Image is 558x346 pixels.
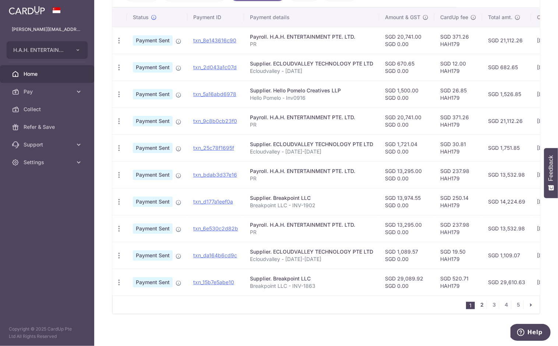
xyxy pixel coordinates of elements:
td: SGD 14,224.69 [482,188,531,215]
a: txn_25c78f1695f [193,145,234,151]
span: Payment Sent [133,89,173,99]
span: Collect [24,106,72,113]
div: Supplier. ECLOUDVALLEY TECHNOLOGY PTE LTD [250,248,373,255]
td: SGD 1,526.85 [482,81,531,107]
p: [PERSON_NAME][EMAIL_ADDRESS][PERSON_NAME][DOMAIN_NAME] [12,26,82,33]
td: SGD 1,109.07 [482,242,531,269]
a: txn_9c8b0cb23f0 [193,118,237,124]
div: Payroll. H.A.H. ENTERTAINMENT PTE. LTD. [250,114,373,121]
div: Payroll. H.A.H. ENTERTAINMENT PTE. LTD. [250,221,373,229]
span: Payment Sent [133,223,173,234]
td: SGD 670.65 SGD 0.00 [379,54,434,81]
th: Payment ID [187,8,244,27]
th: Payment details [244,8,379,27]
a: 3 [490,300,499,309]
td: SGD 29,089.92 SGD 0.00 [379,269,434,296]
a: txn_bdab3d37e16 [193,172,237,178]
span: Payment Sent [133,143,173,153]
td: SGD 21,112.26 [482,107,531,134]
a: txn_5a16abd6978 [193,91,236,97]
td: SGD 371.26 HAH179 [434,107,482,134]
div: Payroll. H.A.H. ENTERTAINMENT PTE. LTD. [250,33,373,40]
span: Amount & GST [385,14,420,21]
a: txn_6e530c2d82b [193,225,238,232]
td: SGD 237.98 HAH179 [434,215,482,242]
div: Supplier. Breakpoint LLC [250,275,373,282]
span: Pay [24,88,72,95]
button: H.A.H. ENTERTAINMENT PTE. LTD. [7,41,88,59]
span: Home [24,70,72,78]
span: Payment Sent [133,170,173,180]
td: SGD 29,610.63 [482,269,531,296]
span: Status [133,14,149,21]
td: SGD 13,295.00 SGD 0.00 [379,215,434,242]
span: Settings [24,159,72,166]
span: H.A.H. ENTERTAINMENT PTE. LTD. [13,46,68,54]
td: SGD 30.81 HAH179 [434,134,482,161]
a: txn_da164b6cd9c [193,252,237,258]
nav: pager [466,296,540,314]
span: Payment Sent [133,250,173,261]
span: CardUp fee [440,14,468,21]
li: 1 [466,302,475,309]
td: SGD 13,532.98 [482,161,531,188]
a: 4 [502,300,511,309]
td: SGD 682.65 [482,54,531,81]
img: CardUp [9,6,45,15]
td: SGD 20,741.00 SGD 0.00 [379,27,434,54]
div: Supplier. ECLOUDVALLEY TECHNOLOGY PTE LTD [250,141,373,148]
td: SGD 1,089.57 SGD 0.00 [379,242,434,269]
p: Ecloudvalley - [DATE]-[DATE] [250,148,373,155]
p: PR [250,121,373,128]
div: Supplier. ECLOUDVALLEY TECHNOLOGY PTE LTD [250,60,373,67]
span: Feedback [548,155,554,181]
span: Payment Sent [133,197,173,207]
p: Hello Pomelo - Inv0916 [250,94,373,102]
a: txn_15b7e5abe10 [193,279,234,285]
span: Support [24,141,72,148]
a: txn_2d043a1c07d [193,64,237,70]
td: SGD 250.14 HAH179 [434,188,482,215]
td: SGD 13,532.98 [482,215,531,242]
td: SGD 19.50 HAH179 [434,242,482,269]
td: SGD 26.85 HAH179 [434,81,482,107]
div: Supplier. Breakpoint LLC [250,194,373,202]
td: SGD 1,751.85 [482,134,531,161]
a: txn_8e143616c90 [193,37,236,43]
td: SGD 13,974.55 SGD 0.00 [379,188,434,215]
td: SGD 237.98 HAH179 [434,161,482,188]
a: 5 [514,300,523,309]
a: txn_d177a1eef0a [193,198,233,205]
p: Breakpoint LLC - INV-1902 [250,202,373,209]
p: PR [250,40,373,48]
td: SGD 20,741.00 SGD 0.00 [379,107,434,134]
p: Breakpoint LLC - INV-1863 [250,282,373,290]
td: SGD 21,112.26 [482,27,531,54]
span: Payment Sent [133,277,173,287]
p: PR [250,229,373,236]
span: Payment Sent [133,62,173,73]
td: SGD 371.26 HAH179 [434,27,482,54]
span: Payment Sent [133,116,173,126]
td: SGD 13,295.00 SGD 0.00 [379,161,434,188]
td: SGD 1,721.04 SGD 0.00 [379,134,434,161]
td: SGD 1,500.00 SGD 0.00 [379,81,434,107]
p: Ecloudvalley - [DATE] [250,67,373,75]
td: SGD 520.71 HAH179 [434,269,482,296]
button: Feedback - Show survey [544,148,558,198]
span: Refer & Save [24,123,72,131]
p: Ecloudvalley - [DATE]-[DATE] [250,255,373,263]
div: Supplier. Hello Pomelo Creatives LLP [250,87,373,94]
span: Payment Sent [133,35,173,46]
td: SGD 12.00 HAH179 [434,54,482,81]
span: Total amt. [488,14,512,21]
p: PR [250,175,373,182]
div: Payroll. H.A.H. ENTERTAINMENT PTE. LTD. [250,167,373,175]
a: 2 [478,300,487,309]
iframe: Opens a widget where you can find more information [511,324,551,342]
